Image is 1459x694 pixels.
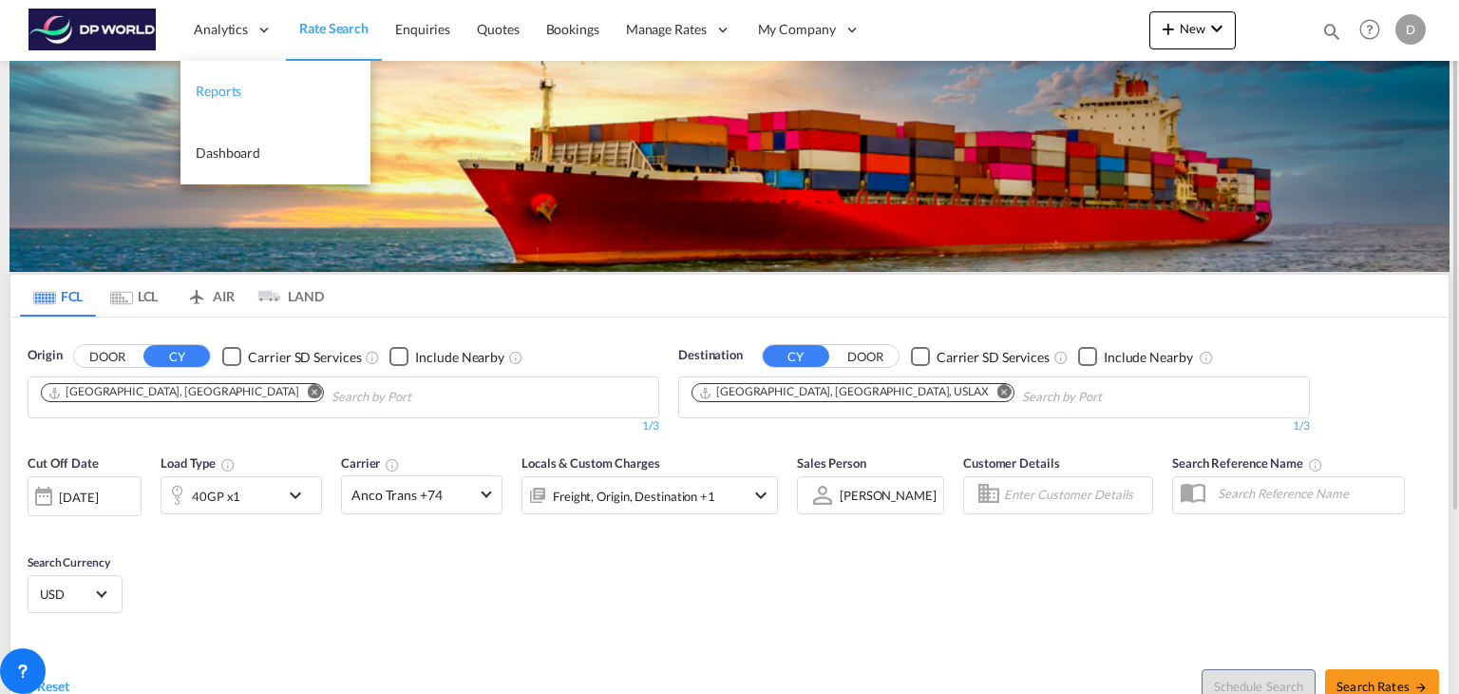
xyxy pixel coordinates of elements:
md-checkbox: Checkbox No Ink [911,346,1050,366]
div: Include Nearby [1104,348,1193,367]
a: Reports [180,61,370,123]
span: Dashboard [196,145,260,161]
md-tab-item: LCL [96,275,172,317]
div: Freight Origin Destination Factory Stuffing [553,483,715,510]
span: Search Reference Name [1172,455,1323,471]
span: Quotes [477,21,519,37]
span: Help [1354,13,1386,46]
md-icon: icon-plus 400-fg [1157,17,1180,40]
div: Help [1354,13,1395,48]
md-tab-item: LAND [248,275,324,317]
div: [PERSON_NAME] [840,488,937,503]
md-chips-wrap: Chips container. Use arrow keys to select chips. [689,377,1210,413]
md-icon: Unchecked: Search for CY (Container Yard) services for all selected carriers.Checked : Search for... [365,350,380,365]
md-icon: icon-magnify [1321,21,1342,42]
div: 40GP x1icon-chevron-down [161,476,322,514]
span: Search Currency [28,555,110,569]
md-icon: Unchecked: Search for CY (Container Yard) services for all selected carriers.Checked : Search for... [1053,350,1069,365]
md-checkbox: Checkbox No Ink [389,346,504,366]
md-icon: icon-chevron-down [284,484,316,507]
div: Carrier SD Services [248,348,361,367]
md-checkbox: Checkbox No Ink [222,346,361,366]
span: Search Rates [1336,679,1428,694]
div: Shanghai, CNSHA [47,384,298,400]
input: Chips input. [1022,382,1203,413]
md-datepicker: Select [28,513,42,539]
div: icon-magnify [1321,21,1342,49]
span: Enquiries [395,21,450,37]
button: Remove [985,384,1014,403]
a: Dashboard [180,123,370,184]
img: c08ca190194411f088ed0f3ba295208c.png [28,9,157,51]
md-icon: icon-chevron-down [749,484,772,507]
md-icon: Unchecked: Ignores neighbouring ports when fetching rates.Checked : Includes neighbouring ports w... [1199,350,1214,365]
span: New [1157,21,1228,36]
md-select: Select Currency: $ USDUnited States Dollar [38,580,112,607]
span: Cut Off Date [28,455,99,471]
span: Sales Person [797,455,866,471]
button: icon-plus 400-fgNewicon-chevron-down [1149,11,1236,49]
span: Origin [28,346,62,365]
span: My Company [758,20,836,39]
div: D [1395,14,1426,45]
div: 40GP x1 [192,483,240,510]
md-chips-wrap: Chips container. Use arrow keys to select chips. [38,377,520,413]
div: Press delete to remove this chip. [47,384,302,400]
md-icon: Your search will be saved by the below given name [1308,457,1323,472]
input: Chips input. [332,382,512,413]
span: Locals & Custom Charges [521,455,660,471]
md-icon: Unchecked: Ignores neighbouring ports when fetching rates.Checked : Includes neighbouring ports w... [508,350,523,365]
md-checkbox: Checkbox No Ink [1078,346,1193,366]
span: Anco Trans +74 [351,486,475,505]
md-tab-item: FCL [20,275,96,317]
span: Reports [196,83,241,99]
button: DOOR [832,346,899,368]
span: Reset [37,678,69,694]
span: Manage Rates [626,20,707,39]
button: CY [763,345,829,367]
div: Freight Origin Destination Factory Stuffingicon-chevron-down [521,476,778,514]
span: Carrier [341,455,400,471]
span: Destination [678,346,743,365]
img: LCL+%26+FCL+BACKGROUND.png [9,61,1450,272]
button: DOOR [74,346,141,368]
md-icon: icon-airplane [185,285,208,299]
div: Los Angeles, CA, USLAX [698,384,989,400]
div: Include Nearby [415,348,504,367]
md-icon: icon-chevron-down [1205,17,1228,40]
input: Enter Customer Details [1004,481,1146,510]
span: Customer Details [963,455,1059,471]
span: Rate Search [299,20,369,36]
button: Remove [294,384,323,403]
span: USD [40,586,93,603]
button: CY [143,345,210,367]
span: Bookings [546,21,599,37]
div: Press delete to remove this chip. [698,384,993,400]
div: [DATE] [59,489,98,506]
div: 1/3 [28,418,659,434]
md-icon: The selected Trucker/Carrierwill be displayed in the rate results If the rates are from another f... [385,457,400,472]
md-tab-item: AIR [172,275,248,317]
span: Analytics [194,20,248,39]
div: 1/3 [678,418,1310,434]
md-icon: icon-information-outline [220,457,236,472]
md-pagination-wrapper: Use the left and right arrow keys to navigate between tabs [20,275,324,317]
md-select: Sales Person: Daniel Acher [838,481,938,509]
div: Carrier SD Services [937,348,1050,367]
md-icon: icon-arrow-right [1414,681,1428,694]
input: Search Reference Name [1208,479,1404,508]
div: [DATE] [28,476,142,516]
span: Load Type [161,455,236,471]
